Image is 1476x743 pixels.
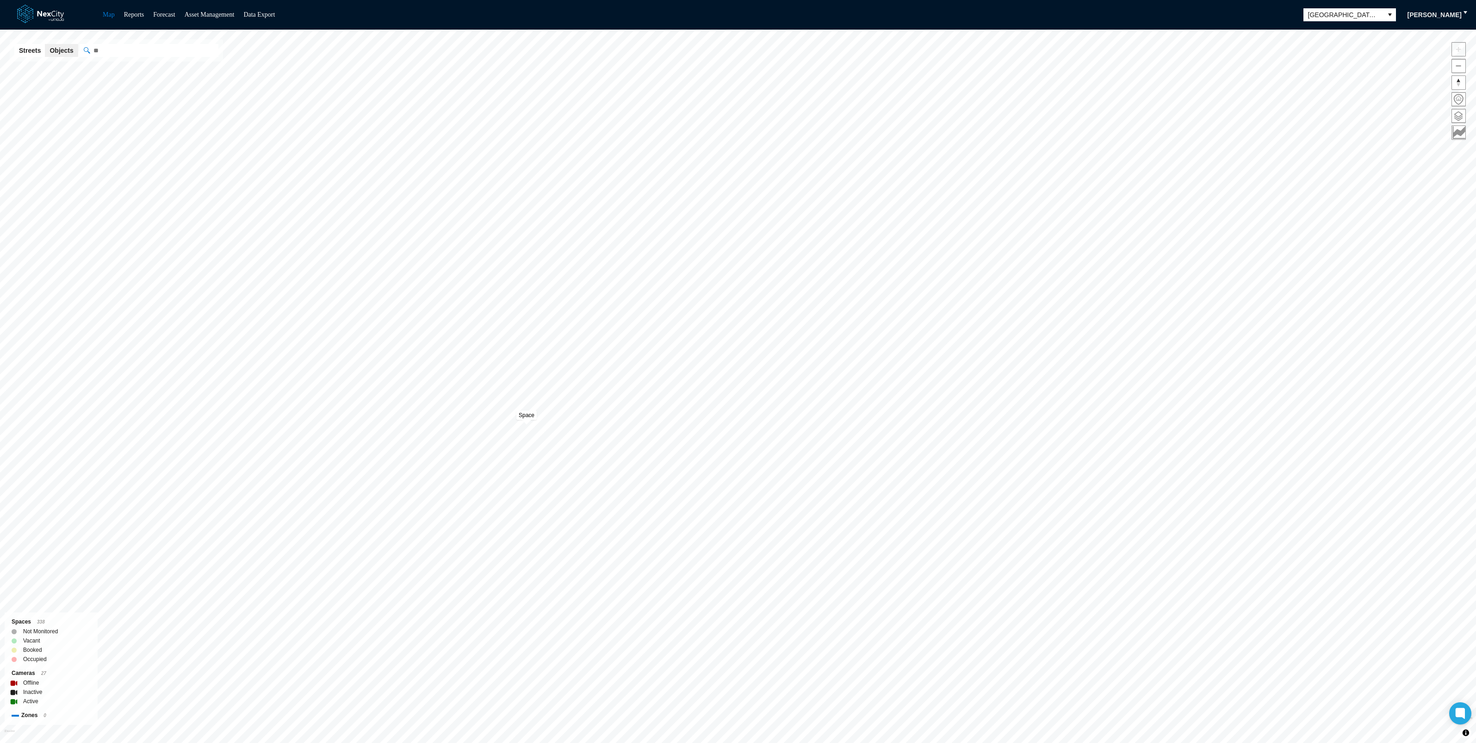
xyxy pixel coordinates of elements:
label: Inactive [23,687,42,697]
span: Reset bearing to north [1452,76,1465,89]
span: 0 [43,713,46,718]
button: Reset bearing to north [1451,75,1466,90]
label: Booked [23,645,42,655]
span: Zoom in [1452,43,1465,56]
a: Map [103,11,115,18]
span: [GEOGRAPHIC_DATA][PERSON_NAME] [1308,10,1379,19]
div: Cameras [12,668,91,678]
span: 27 [41,671,46,676]
a: Forecast [153,11,175,18]
button: Layers management [1451,109,1466,123]
button: select [1384,8,1396,21]
a: Asset Management [185,11,235,18]
button: Toggle attribution [1460,727,1471,738]
span: Zoom out [1452,59,1465,73]
div: Spaces [12,617,91,627]
label: Vacant [23,636,40,645]
div: Zones [12,711,91,720]
a: Data Export [243,11,275,18]
a: Mapbox homepage [4,730,15,740]
button: Zoom in [1451,42,1466,56]
button: Objects [45,44,78,57]
span: Space [519,412,534,418]
button: Key metrics [1451,125,1466,140]
label: Occupied [23,655,47,664]
span: Objects [50,46,73,55]
a: Reports [124,11,144,18]
span: Streets [19,46,41,55]
span: Toggle attribution [1463,728,1469,738]
label: Offline [23,678,39,687]
span: [PERSON_NAME] [1408,10,1462,19]
button: Streets [14,44,45,57]
label: Not Monitored [23,627,58,636]
button: Home [1451,92,1466,106]
span: 338 [37,619,45,624]
button: [PERSON_NAME] [1402,7,1468,22]
label: Active [23,697,38,706]
button: Zoom out [1451,59,1466,73]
